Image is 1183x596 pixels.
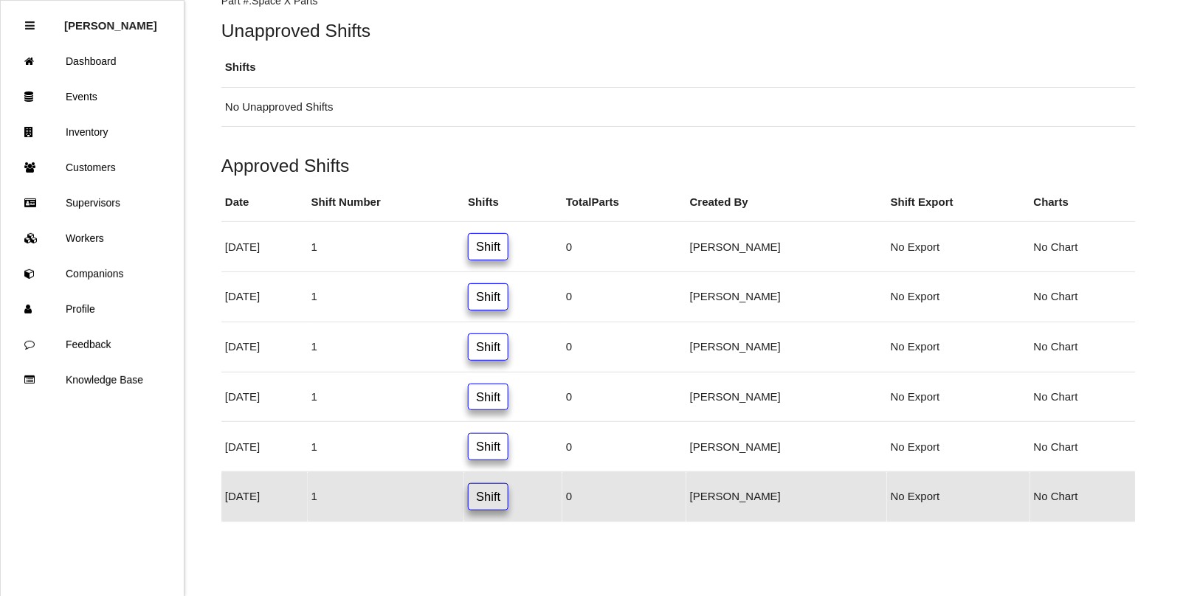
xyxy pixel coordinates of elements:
[221,372,308,422] td: [DATE]
[887,272,1030,322] td: No Export
[562,272,686,322] td: 0
[468,433,508,460] a: Shift
[887,222,1030,272] td: No Export
[686,372,887,422] td: [PERSON_NAME]
[468,283,508,311] a: Shift
[221,422,308,472] td: [DATE]
[1,256,184,291] a: Companions
[221,272,308,322] td: [DATE]
[1030,472,1136,522] td: No Chart
[308,222,465,272] td: 1
[221,21,1136,41] h5: Unapproved Shifts
[1030,183,1136,222] th: Charts
[221,472,308,522] td: [DATE]
[887,322,1030,372] td: No Export
[562,422,686,472] td: 0
[887,422,1030,472] td: No Export
[308,372,465,422] td: 1
[1030,322,1136,372] td: No Chart
[1030,222,1136,272] td: No Chart
[468,233,508,260] a: Shift
[468,384,508,411] a: Shift
[562,183,686,222] th: Total Parts
[686,222,887,272] td: [PERSON_NAME]
[562,222,686,272] td: 0
[686,472,887,522] td: [PERSON_NAME]
[308,322,465,372] td: 1
[64,8,157,32] p: Rosie Blandino
[686,183,887,222] th: Created By
[1,150,184,185] a: Customers
[1030,422,1136,472] td: No Chart
[221,322,308,372] td: [DATE]
[221,222,308,272] td: [DATE]
[562,322,686,372] td: 0
[1,79,184,114] a: Events
[221,87,1136,127] td: No Unapproved Shifts
[464,183,562,222] th: Shifts
[562,472,686,522] td: 0
[308,422,465,472] td: 1
[308,472,465,522] td: 1
[1030,372,1136,422] td: No Chart
[1,221,184,256] a: Workers
[562,372,686,422] td: 0
[887,183,1030,222] th: Shift Export
[221,156,1136,176] h5: Approved Shifts
[1030,272,1136,322] td: No Chart
[1,44,184,79] a: Dashboard
[887,372,1030,422] td: No Export
[308,272,465,322] td: 1
[686,422,887,472] td: [PERSON_NAME]
[221,183,308,222] th: Date
[468,483,508,510] a: Shift
[686,322,887,372] td: [PERSON_NAME]
[887,472,1030,522] td: No Export
[686,272,887,322] td: [PERSON_NAME]
[1,185,184,221] a: Supervisors
[221,48,1136,87] th: Shifts
[468,333,508,361] a: Shift
[1,362,184,398] a: Knowledge Base
[1,291,184,327] a: Profile
[1,327,184,362] a: Feedback
[25,8,35,44] div: Close
[308,183,465,222] th: Shift Number
[1,114,184,150] a: Inventory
